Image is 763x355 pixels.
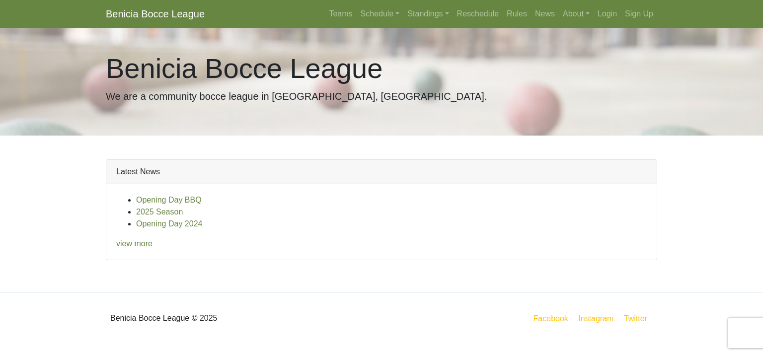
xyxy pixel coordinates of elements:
[531,4,559,24] a: News
[106,160,657,184] div: Latest News
[116,239,153,248] a: view more
[453,4,503,24] a: Reschedule
[98,300,381,336] div: Benicia Bocce League © 2025
[532,312,570,325] a: Facebook
[136,219,202,228] a: Opening Day 2024
[106,4,205,24] a: Benicia Bocce League
[559,4,594,24] a: About
[106,52,657,85] h1: Benicia Bocce League
[357,4,404,24] a: Schedule
[403,4,453,24] a: Standings
[576,312,615,325] a: Instagram
[622,312,655,325] a: Twitter
[503,4,531,24] a: Rules
[621,4,657,24] a: Sign Up
[594,4,621,24] a: Login
[106,89,657,104] p: We are a community bocce league in [GEOGRAPHIC_DATA], [GEOGRAPHIC_DATA].
[136,208,183,216] a: 2025 Season
[325,4,356,24] a: Teams
[136,196,202,204] a: Opening Day BBQ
